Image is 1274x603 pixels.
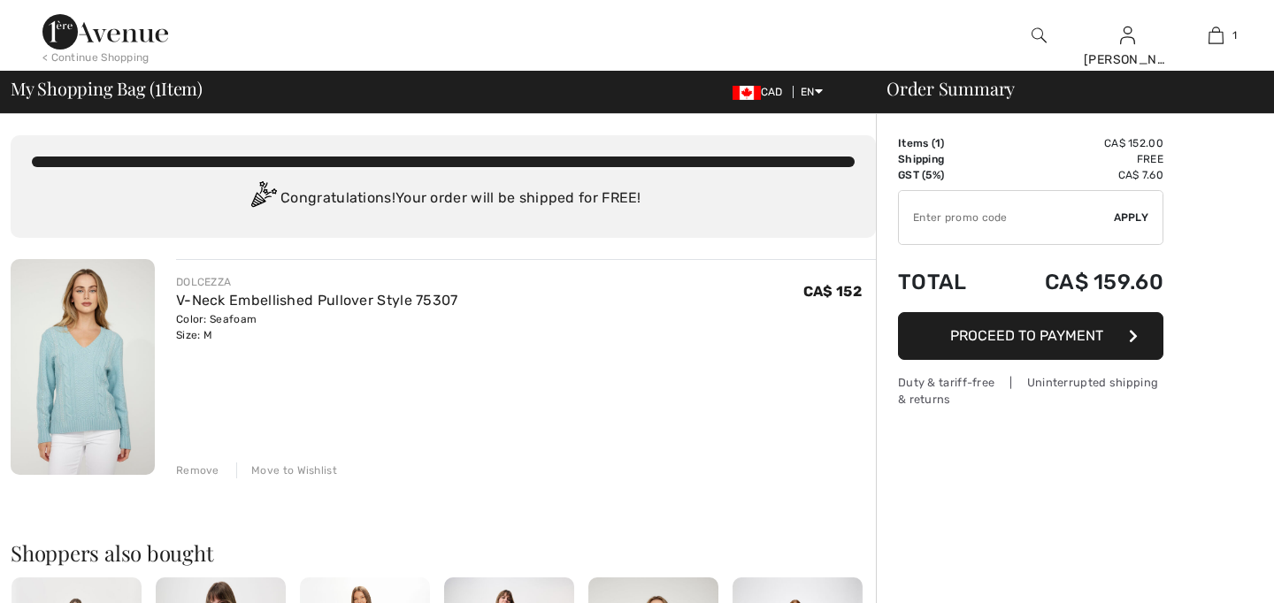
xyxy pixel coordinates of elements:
span: My Shopping Bag ( Item) [11,80,203,97]
td: Items ( ) [898,135,995,151]
div: Color: Seafoam Size: M [176,311,458,343]
img: 1ère Avenue [42,14,168,50]
div: Congratulations! Your order will be shipped for FREE! [32,181,855,217]
img: My Info [1120,25,1135,46]
div: Move to Wishlist [236,462,337,478]
td: CA$ 7.60 [995,167,1163,183]
a: V-Neck Embellished Pullover Style 75307 [176,292,458,309]
span: 1 [1232,27,1237,43]
img: V-Neck Embellished Pullover Style 75307 [11,259,155,475]
img: Canadian Dollar [733,86,761,100]
img: Congratulation2.svg [245,181,280,217]
div: < Continue Shopping [42,50,150,65]
button: Proceed to Payment [898,312,1163,360]
td: Total [898,252,995,312]
a: 1 [1172,25,1259,46]
h2: Shoppers also bought [11,542,876,563]
img: My Bag [1209,25,1224,46]
div: [PERSON_NAME] [1084,50,1170,69]
span: 1 [935,137,940,149]
span: Apply [1114,210,1149,225]
div: DOLCEZZA [176,274,458,290]
img: search the website [1032,25,1047,46]
div: Order Summary [865,80,1263,97]
span: EN [801,86,823,98]
div: Duty & tariff-free | Uninterrupted shipping & returns [898,374,1163,408]
td: GST (5%) [898,167,995,183]
span: CAD [733,86,790,98]
span: CA$ 152 [803,283,862,300]
td: Free [995,151,1163,167]
span: Proceed to Payment [950,327,1103,344]
td: CA$ 159.60 [995,252,1163,312]
td: CA$ 152.00 [995,135,1163,151]
a: Sign In [1120,27,1135,43]
input: Promo code [899,191,1114,244]
span: 1 [155,75,161,98]
div: Remove [176,462,219,478]
td: Shipping [898,151,995,167]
